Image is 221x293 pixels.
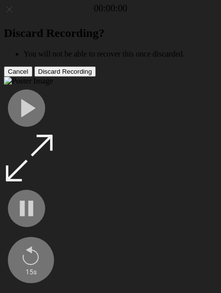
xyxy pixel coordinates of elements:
h2: Discard Recording? [4,27,217,40]
a: 00:00:00 [94,3,127,14]
button: Cancel [4,66,32,77]
img: Poster Image [4,77,53,86]
li: You will not be able to recover this once discarded. [24,50,217,59]
button: Discard Recording [34,66,96,77]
